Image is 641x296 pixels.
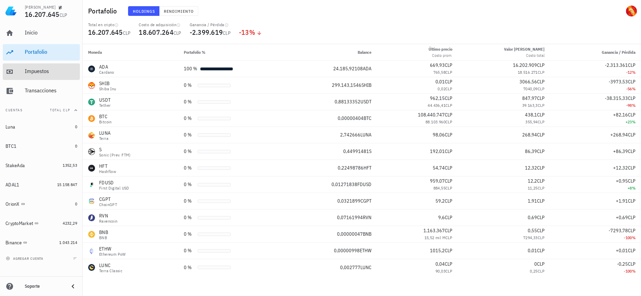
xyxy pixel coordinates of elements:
div: Impuestos [25,68,77,74]
div: S [99,146,131,153]
span: CLP [538,268,545,274]
div: SHIB-icon [88,82,95,89]
span: CLP [445,132,452,138]
div: FDUSD-icon [88,181,95,188]
span: 7294,33 [523,235,538,240]
span: 669,93 [430,62,445,68]
span: CLP [538,70,545,75]
span: 54,74 [433,165,445,171]
span: 1.163.367 [423,227,445,234]
div: Sonic (prev. FTM) [99,153,131,157]
span: 59,2 [435,198,445,204]
div: 0 % [184,197,195,205]
a: OrionX 0 [3,196,80,212]
span: 1352,53 [63,163,77,168]
a: Binance 1.043.214 [3,234,80,251]
span: CLP [445,268,452,274]
span: CLP [445,247,452,254]
span: CLP [628,79,635,85]
a: Transacciones [3,83,80,99]
div: ETHW [99,245,126,252]
span: 0,02 [438,86,445,91]
div: Inicio [25,29,77,36]
span: CLP [445,165,452,171]
div: 0 % [184,98,195,105]
span: 0,44991481 [343,148,369,154]
div: LUNA-icon [88,132,95,139]
span: BTC [364,115,371,121]
div: -98 [556,102,635,109]
div: Binance [6,240,22,246]
div: Luna [6,124,15,130]
span: HFT [364,165,371,171]
span: 2,742666 [340,132,360,138]
span: 765,58 [433,70,445,75]
div: HFT-icon [88,165,95,172]
span: +1,91 [616,198,628,204]
span: CLP [445,185,452,191]
div: 0 % [184,231,195,238]
span: % [249,28,255,37]
span: 0,00000404 [338,115,364,121]
div: RVN-icon [88,214,95,221]
span: CLP [537,62,545,68]
span: CLP [445,214,452,221]
span: 847,97 [522,95,537,101]
span: 16.207.645 [88,28,123,37]
span: 438,1 [525,112,537,118]
span: CLP [445,178,452,184]
span: % [632,70,635,75]
div: 0 % [184,131,195,139]
span: CLP [445,148,452,154]
div: RVN [99,212,118,219]
span: % [632,103,635,108]
span: % [632,119,635,124]
h1: Portafolio [88,6,120,17]
span: 1,91 [528,198,537,204]
span: CLP [628,247,635,254]
span: +0,69 [616,214,628,221]
span: -2.313.361 [605,62,628,68]
span: SHIB [361,82,371,88]
div: USDT-icon [88,99,95,105]
span: CLP [445,227,452,234]
span: CLP [537,214,545,221]
th: Ganancia / Pérdida: Sin ordenar. Pulse para ordenar de forma ascendente. [550,44,641,61]
div: +23 [556,119,635,125]
span: +0,95 [616,178,628,184]
span: CLP [445,112,452,118]
span: 16.202.909 [513,62,537,68]
span: 0,55 [528,227,537,234]
span: CLP [445,261,452,267]
span: 15,52 mil M [424,235,445,240]
div: Transacciones [25,87,77,94]
div: StakeAda [6,163,25,169]
span: Total CLP [50,108,70,112]
span: 98,06 [433,132,445,138]
div: BNB [99,229,108,236]
div: BTC-icon [88,115,95,122]
span: CLP [628,178,635,184]
div: ADA-icon [88,65,95,72]
div: Ravencoin [99,219,118,223]
div: 100 % [184,65,197,72]
div: [PERSON_NAME] [25,4,55,10]
span: Holdings [133,9,155,14]
span: CLP [123,30,131,36]
span: 15.158.847 [57,182,77,187]
span: CLP [537,79,545,85]
div: ADAL1 [6,182,19,188]
div: 0 % [184,214,195,221]
span: 0,88133352 [335,99,360,105]
span: 12,32 [525,165,537,171]
span: CLP [537,178,545,184]
div: avatar [626,6,637,17]
div: Total en cripto [88,22,130,28]
span: CLP [538,235,545,240]
div: HFT [99,163,116,170]
span: CLP [445,86,452,91]
div: Valor [PERSON_NAME] [504,46,545,52]
span: -0,25 [617,261,628,267]
a: Inicio [3,25,80,41]
span: 0 [75,124,77,129]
